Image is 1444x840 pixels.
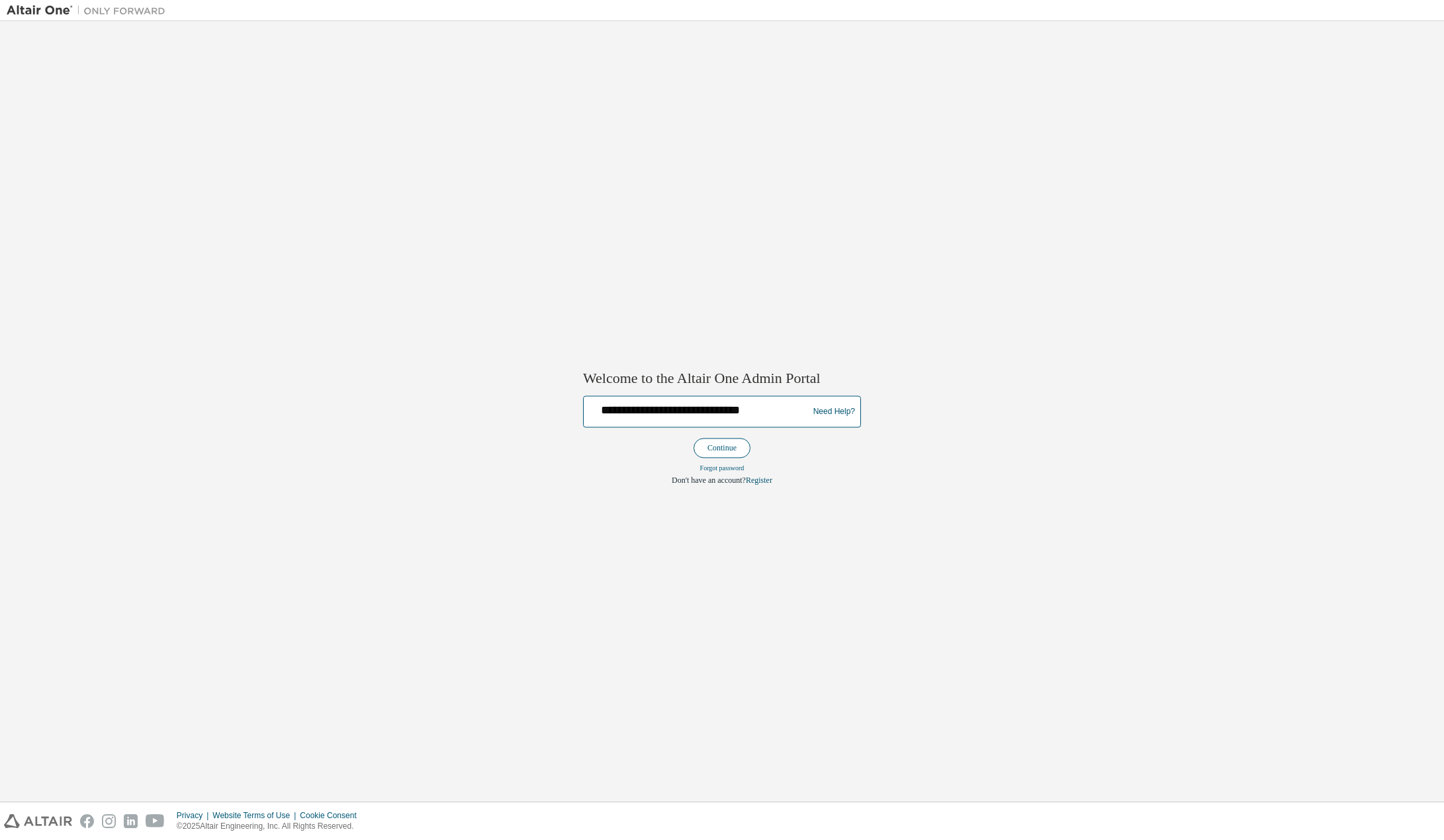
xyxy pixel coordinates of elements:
[177,810,212,821] div: Privacy
[7,4,172,17] img: Altair One
[700,465,745,472] a: Forgot password
[583,369,861,388] h2: Welcome to the Altair One Admin Portal
[146,814,165,828] img: youtube.svg
[4,814,72,828] img: altair_logo.svg
[177,821,365,832] p: © 2025 Altair Engineering, Inc. All Rights Reserved.
[694,439,750,458] button: Continue
[212,810,300,821] div: Website Terms of Use
[672,476,746,485] span: Don't have an account?
[102,814,116,828] img: instagram.svg
[80,814,94,828] img: facebook.svg
[746,476,772,485] a: Register
[300,810,364,821] div: Cookie Consent
[124,814,138,828] img: linkedin.svg
[813,411,855,412] a: Need Help?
